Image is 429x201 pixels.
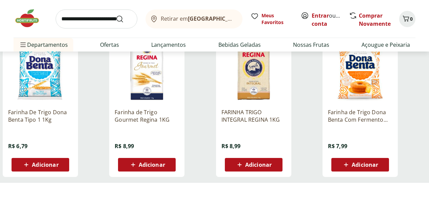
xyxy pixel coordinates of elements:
a: Comprar Novamente [359,12,391,27]
button: Retirar em[GEOGRAPHIC_DATA]/[GEOGRAPHIC_DATA] [145,9,242,28]
img: Hortifruti [14,8,47,28]
img: Farinha de Trigo Gourmet Regina 1KG [115,39,179,103]
a: Ofertas [100,41,119,49]
a: Farinha de Trigo Gourmet Regina 1KG [115,108,179,123]
a: Criar conta [312,12,349,27]
button: Menu [19,37,27,53]
img: Farinha de Trigo Dona Benta Com Fermento 1Kg [328,39,392,103]
span: Adicionar [139,162,165,167]
button: Adicionar [12,158,69,172]
a: Bebidas Geladas [218,41,261,49]
a: Farinha de Trigo Dona Benta Com Fermento 1Kg [328,108,392,123]
span: Meus Favoritos [261,12,293,26]
a: Farinha De Trigo Dona Benta Tipo 1 1Kg [8,108,73,123]
a: Meus Favoritos [251,12,293,26]
button: Carrinho [399,11,415,27]
a: FARINHA TRIGO INTEGRAL REGINA 1KG [221,108,286,123]
span: Adicionar [352,162,378,167]
a: Lançamentos [151,41,186,49]
input: search [56,9,137,28]
span: Adicionar [245,162,272,167]
span: R$ 7,99 [328,142,347,150]
span: ou [312,12,342,28]
img: FARINHA TRIGO INTEGRAL REGINA 1KG [221,39,286,103]
button: Submit Search [116,15,132,23]
b: [GEOGRAPHIC_DATA]/[GEOGRAPHIC_DATA] [188,15,302,22]
span: R$ 6,79 [8,142,27,150]
img: Farinha De Trigo Dona Benta Tipo 1 1Kg [8,39,73,103]
span: Adicionar [32,162,58,167]
a: Açougue e Peixaria [362,41,410,49]
a: Nossas Frutas [293,41,329,49]
span: R$ 8,99 [115,142,134,150]
span: 0 [410,16,413,22]
button: Adicionar [331,158,389,172]
span: Retirar em [161,16,236,22]
a: Entrar [312,12,329,19]
span: R$ 8,99 [221,142,241,150]
button: Adicionar [118,158,176,172]
span: Departamentos [19,37,68,53]
button: Adicionar [225,158,282,172]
